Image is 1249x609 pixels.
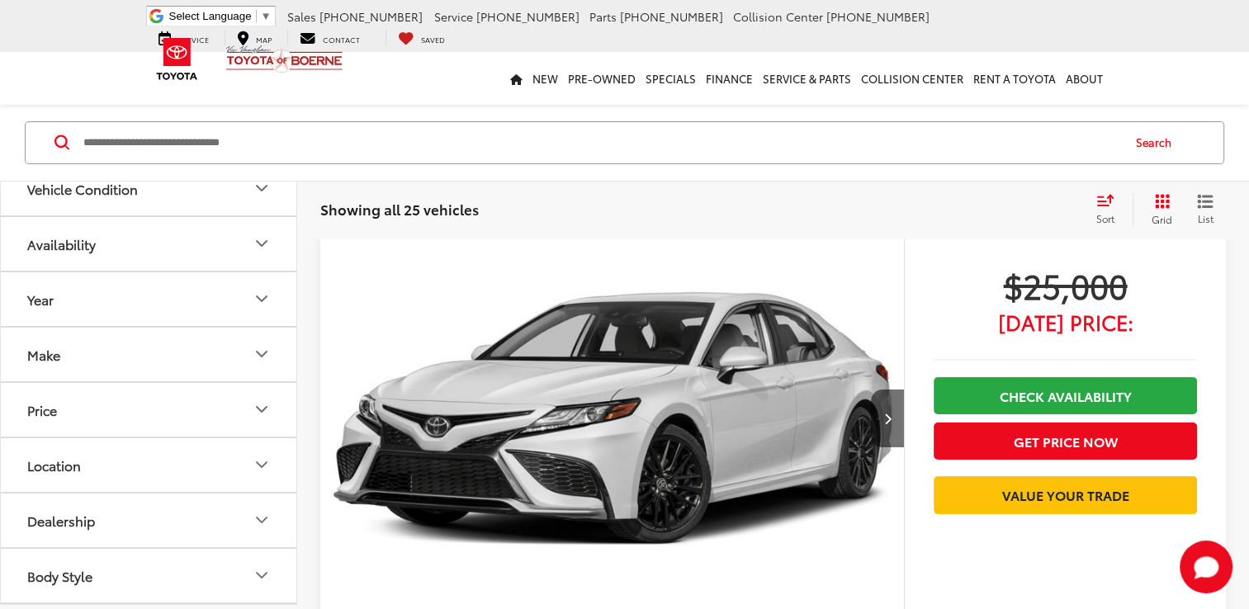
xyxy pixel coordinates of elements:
div: Price [252,399,272,419]
span: Grid [1152,211,1172,225]
div: Body Style [27,568,92,583]
button: Toggle Chat Window [1180,541,1232,593]
span: Collision Center [733,8,823,25]
a: My Saved Vehicles [386,30,457,46]
input: Search by Make, Model, or Keyword [82,122,1120,162]
a: Finance [701,52,758,105]
span: Service [434,8,473,25]
span: ​ [256,10,257,22]
div: Make [252,344,272,364]
a: Contact [287,30,372,46]
a: Rent a Toyota [968,52,1061,105]
span: Sort [1096,210,1114,224]
span: [PHONE_NUMBER] [319,8,423,25]
a: Service [146,30,221,46]
button: Vehicle ConditionVehicle Condition [1,162,298,215]
button: PricePrice [1,383,298,437]
button: AvailabilityAvailability [1,217,298,271]
div: Price [27,402,57,418]
div: Vehicle Condition [27,181,138,196]
div: Dealership [27,512,95,528]
div: Body Style [252,565,272,585]
a: Home [505,52,528,105]
button: Body StyleBody Style [1,549,298,602]
a: Check Availability [934,377,1197,414]
div: Location [252,455,272,474]
div: Availability [252,234,272,253]
a: About [1061,52,1108,105]
button: LocationLocation [1,438,298,492]
span: [PHONE_NUMBER] [620,8,723,25]
div: Availability [27,236,96,252]
button: Next image [871,389,904,447]
button: Select sort value [1088,192,1133,225]
span: Sales [287,8,316,25]
div: Vehicle Condition [252,178,272,198]
a: Pre-Owned [563,52,641,105]
span: List [1197,210,1214,224]
span: Saved [421,34,445,45]
button: YearYear [1,272,298,326]
button: List View [1185,192,1226,225]
button: Get Price Now [934,423,1197,460]
div: Dealership [252,510,272,530]
a: Specials [641,52,701,105]
svg: Start Chat [1180,541,1232,593]
span: [DATE] Price: [934,314,1197,330]
button: Search [1120,121,1195,163]
a: Collision Center [856,52,968,105]
button: DealershipDealership [1,493,298,547]
span: Parts [589,8,617,25]
div: Year [27,291,54,307]
a: Select Language​ [169,10,272,22]
a: Map [225,30,284,46]
div: Make [27,347,60,362]
img: Toyota [146,32,208,86]
span: Showing all 25 vehicles [320,198,479,218]
span: $25,000 [934,264,1197,305]
a: Value Your Trade [934,476,1197,513]
a: Service & Parts: Opens in a new tab [758,52,856,105]
span: [PHONE_NUMBER] [826,8,930,25]
img: Vic Vaughan Toyota of Boerne [225,45,343,73]
div: Year [252,289,272,309]
span: [PHONE_NUMBER] [476,8,580,25]
a: New [528,52,563,105]
div: Location [27,457,81,473]
span: ▼ [261,10,272,22]
button: MakeMake [1,328,298,381]
span: Select Language [169,10,252,22]
button: Grid View [1133,192,1185,225]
